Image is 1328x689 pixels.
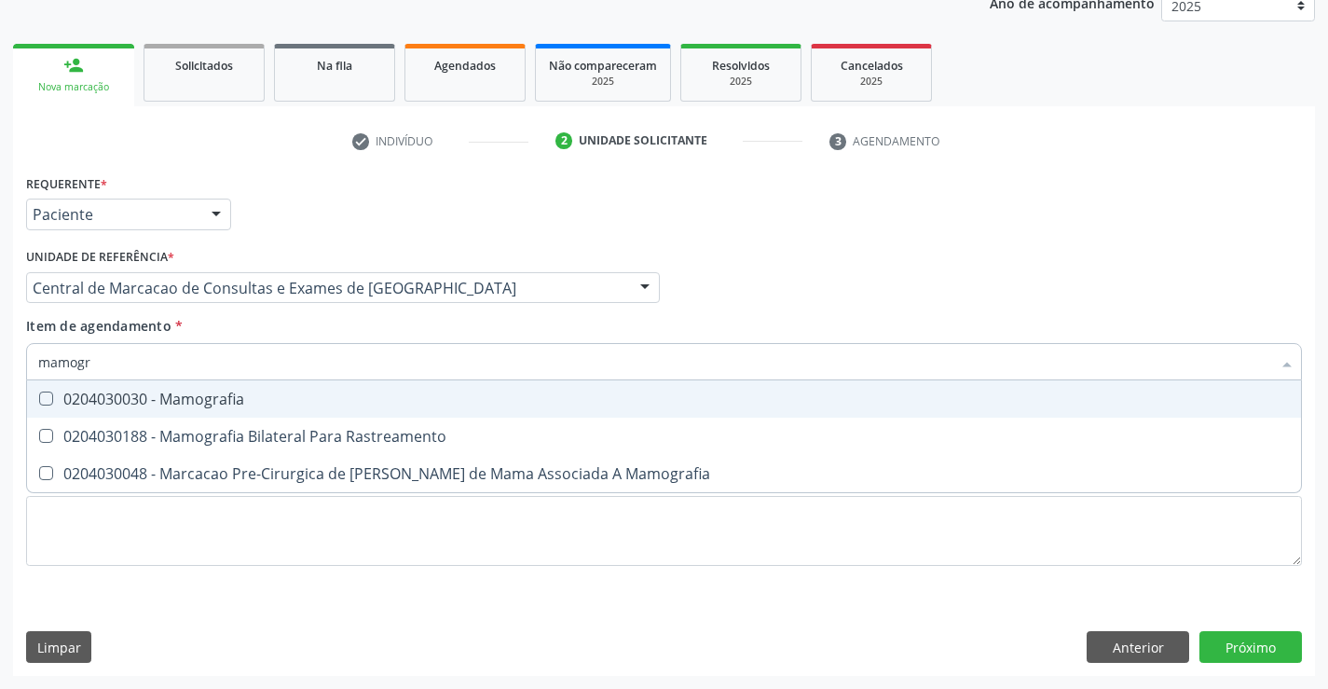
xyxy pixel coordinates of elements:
[1087,631,1189,663] button: Anterior
[712,58,770,74] span: Resolvidos
[38,343,1271,380] input: Buscar por procedimentos
[26,243,174,272] label: Unidade de referência
[38,392,1290,407] div: 0204030030 - Mamografia
[549,58,657,74] span: Não compareceram
[63,55,84,76] div: person_add
[317,58,352,74] span: Na fila
[549,75,657,89] div: 2025
[434,58,496,74] span: Agendados
[38,429,1290,444] div: 0204030188 - Mamografia Bilateral Para Rastreamento
[694,75,787,89] div: 2025
[579,132,707,149] div: Unidade solicitante
[1199,631,1302,663] button: Próximo
[38,466,1290,481] div: 0204030048 - Marcacao Pre-Cirurgica de [PERSON_NAME] de Mama Associada A Mamografia
[33,205,193,224] span: Paciente
[175,58,233,74] span: Solicitados
[555,132,572,149] div: 2
[825,75,918,89] div: 2025
[26,80,121,94] div: Nova marcação
[33,279,622,297] span: Central de Marcacao de Consultas e Exames de [GEOGRAPHIC_DATA]
[26,170,107,199] label: Requerente
[26,317,171,335] span: Item de agendamento
[841,58,903,74] span: Cancelados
